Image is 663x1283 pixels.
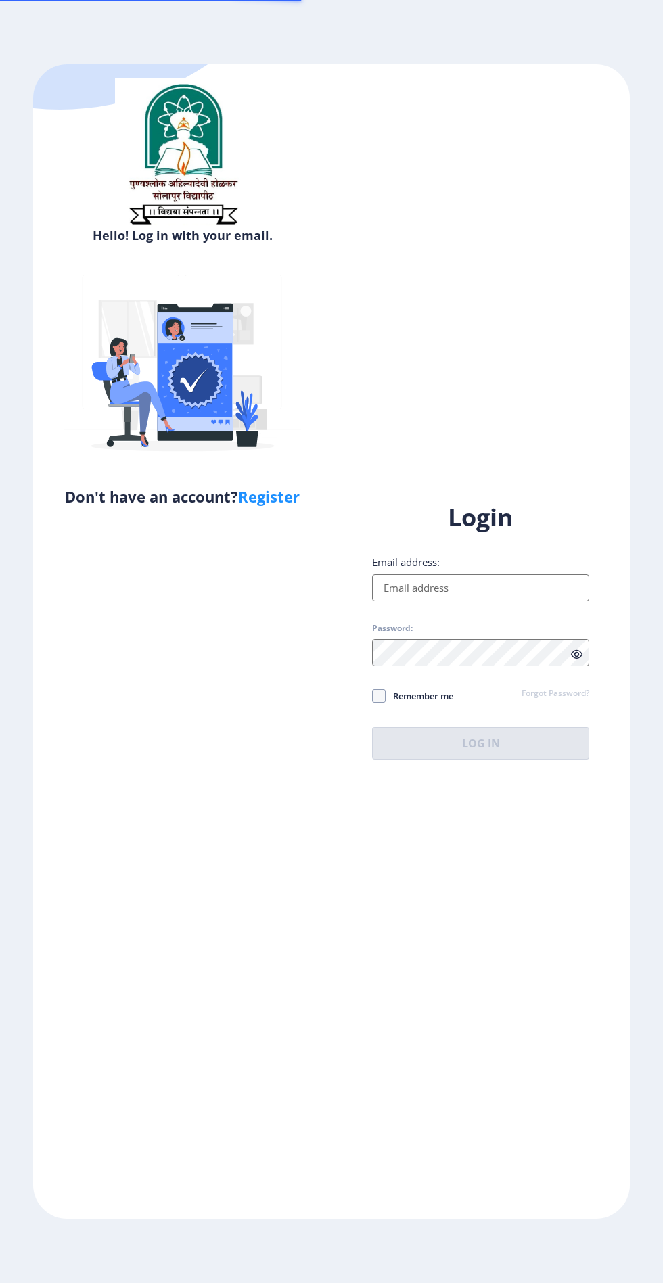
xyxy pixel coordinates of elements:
[64,249,301,486] img: Verified-rafiki.svg
[115,78,250,231] img: sulogo.png
[372,555,440,569] label: Email address:
[386,688,453,704] span: Remember me
[372,727,589,760] button: Log In
[43,486,321,507] h5: Don't have an account?
[43,227,321,243] h6: Hello! Log in with your email.
[522,688,589,700] a: Forgot Password?
[372,574,589,601] input: Email address
[372,623,413,634] label: Password:
[372,501,589,534] h1: Login
[238,486,300,507] a: Register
